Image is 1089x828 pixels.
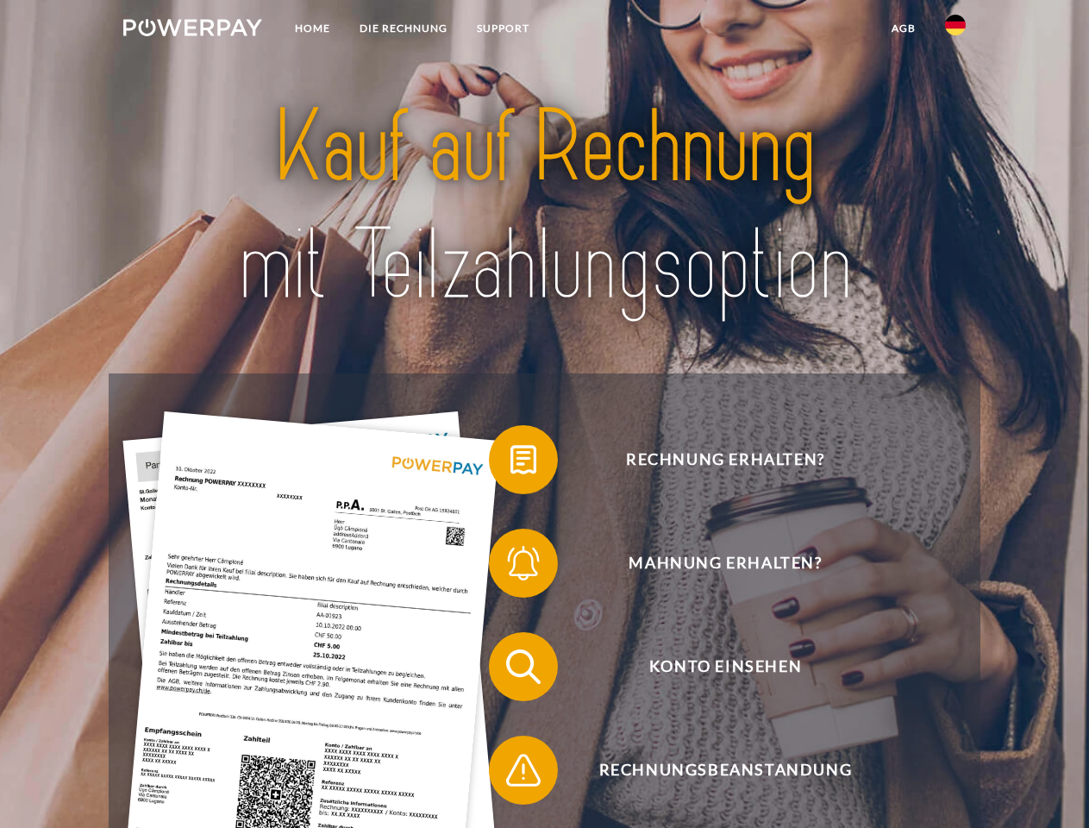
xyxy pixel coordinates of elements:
span: Mahnung erhalten? [514,529,936,598]
span: Konto einsehen [514,632,936,701]
span: Rechnungsbeanstandung [514,736,936,805]
span: Rechnung erhalten? [514,425,936,494]
button: Mahnung erhalten? [489,529,937,598]
img: qb_search.svg [502,645,545,688]
img: qb_bell.svg [502,542,545,585]
img: qb_warning.svg [502,749,545,792]
button: Rechnungsbeanstandung [489,736,937,805]
img: de [945,15,966,35]
img: logo-powerpay-white.svg [123,19,262,36]
button: Konto einsehen [489,632,937,701]
img: title-powerpay_de.svg [165,83,924,330]
a: agb [877,13,930,44]
button: Rechnung erhalten? [489,425,937,494]
a: Home [280,13,345,44]
img: qb_bill.svg [502,438,545,481]
a: SUPPORT [462,13,544,44]
a: DIE RECHNUNG [345,13,462,44]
